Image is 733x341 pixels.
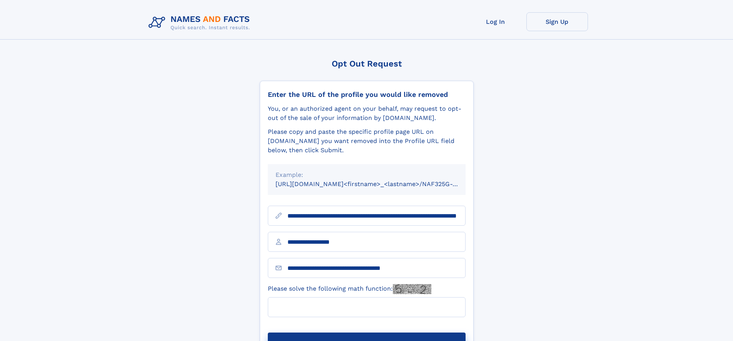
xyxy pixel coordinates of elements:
img: Logo Names and Facts [145,12,256,33]
div: Opt Out Request [260,59,474,68]
div: Example: [276,170,458,180]
div: Please copy and paste the specific profile page URL on [DOMAIN_NAME] you want removed into the Pr... [268,127,466,155]
a: Log In [465,12,526,31]
div: You, or an authorized agent on your behalf, may request to opt-out of the sale of your informatio... [268,104,466,123]
small: [URL][DOMAIN_NAME]<firstname>_<lastname>/NAF325G-xxxxxxxx [276,180,480,188]
a: Sign Up [526,12,588,31]
label: Please solve the following math function: [268,284,431,294]
div: Enter the URL of the profile you would like removed [268,90,466,99]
